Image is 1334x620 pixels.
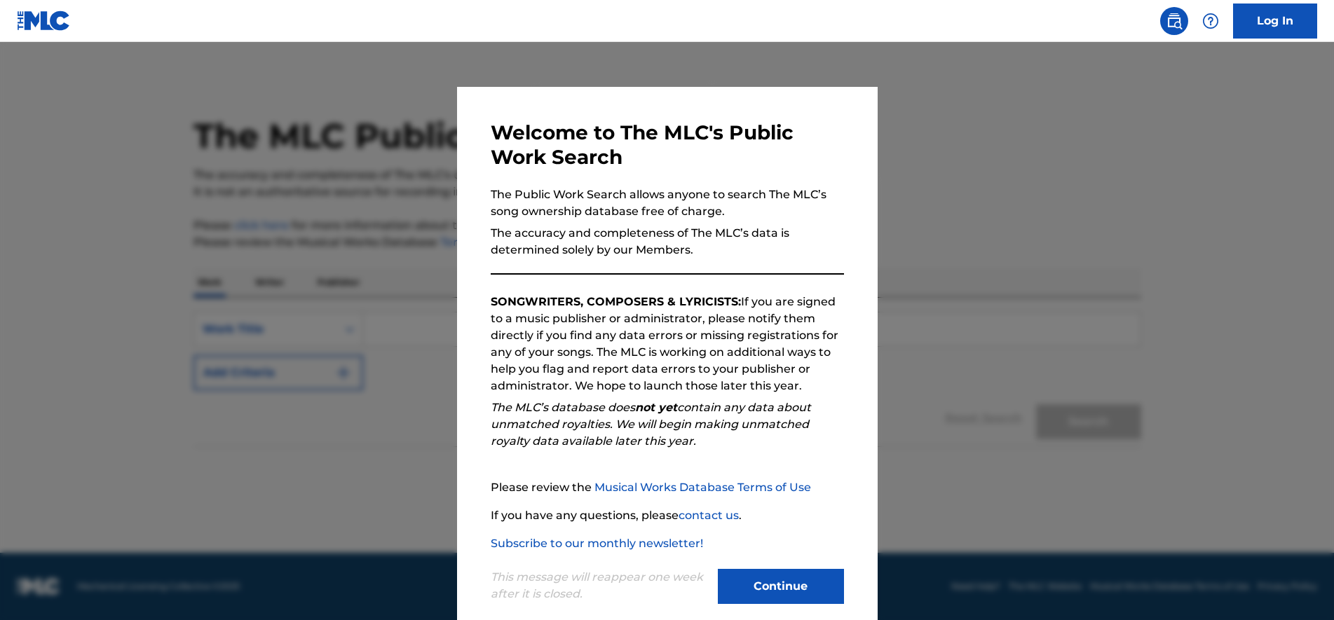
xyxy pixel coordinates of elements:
[491,120,844,170] h3: Welcome to The MLC's Public Work Search
[1202,13,1219,29] img: help
[1264,553,1334,620] iframe: Chat Widget
[491,479,844,496] p: Please review the
[635,401,677,414] strong: not yet
[491,295,741,308] strong: SONGWRITERS, COMPOSERS & LYRICISTS:
[491,401,811,448] em: The MLC’s database does contain any data about unmatched royalties. We will begin making unmatche...
[718,569,844,604] button: Continue
[1197,7,1225,35] div: Help
[1160,7,1188,35] a: Public Search
[491,569,709,602] p: This message will reappear one week after it is closed.
[1233,4,1317,39] a: Log In
[491,294,844,394] p: If you are signed to a music publisher or administrator, please notify them directly if you find ...
[17,11,71,31] img: MLC Logo
[679,509,739,522] a: contact us
[594,481,811,494] a: Musical Works Database Terms of Use
[491,186,844,220] p: The Public Work Search allows anyone to search The MLC’s song ownership database free of charge.
[491,507,844,524] p: If you have any questions, please .
[491,225,844,259] p: The accuracy and completeness of The MLC’s data is determined solely by our Members.
[1166,13,1183,29] img: search
[491,537,703,550] a: Subscribe to our monthly newsletter!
